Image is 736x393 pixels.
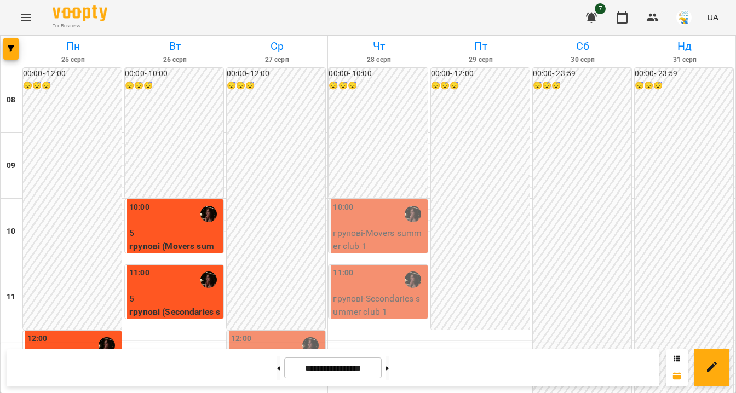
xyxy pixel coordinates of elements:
img: Катерина Халимендик [99,337,115,354]
img: Катерина Халимендик [405,206,421,222]
h6: 😴😴😴 [635,80,733,92]
h6: 00:00 - 23:59 [533,68,631,80]
label: 10:00 [333,201,353,213]
h6: 08 [7,94,15,106]
h6: 11 [7,291,15,303]
span: UA [707,11,718,23]
h6: 29 серп [432,55,530,65]
p: групові - Secondaries summer club 1 [333,292,425,318]
h6: Ср [228,38,326,55]
h6: 30 серп [534,55,632,65]
img: Voopty Logo [53,5,107,21]
h6: 😴😴😴 [125,80,223,92]
p: групові (Movers summer club 1) [129,240,221,265]
h6: 00:00 - 12:00 [431,68,530,80]
button: UA [703,7,723,27]
button: Menu [13,4,39,31]
label: 11:00 [333,267,353,279]
h6: 26 серп [126,55,224,65]
h6: Пт [432,38,530,55]
img: Катерина Халимендик [302,337,319,354]
h6: Нд [636,38,734,55]
label: 12:00 [27,333,48,345]
h6: 00:00 - 23:59 [635,68,733,80]
img: 38072b7c2e4bcea27148e267c0c485b2.jpg [676,10,692,25]
h6: 28 серп [330,55,428,65]
h6: 10 [7,226,15,238]
h6: 😴😴😴 [329,80,427,92]
h6: 27 серп [228,55,326,65]
h6: 00:00 - 12:00 [227,68,325,80]
p: групові (Secondaries summer club 1) [129,305,221,331]
p: 5 [129,292,221,305]
img: Катерина Халимендик [200,206,217,222]
h6: Вт [126,38,224,55]
label: 12:00 [231,333,251,345]
p: 5 [129,227,221,240]
span: For Business [53,22,107,30]
img: Катерина Халимендик [405,271,421,288]
h6: 😴😴😴 [227,80,325,92]
h6: 😴😴😴 [23,80,122,92]
span: 7 [595,3,606,14]
h6: 00:00 - 12:00 [23,68,122,80]
h6: 09 [7,160,15,172]
label: 10:00 [129,201,150,213]
h6: Чт [330,38,428,55]
h6: 😴😴😴 [431,80,530,92]
p: групові - Movers summer club 1 [333,227,425,252]
h6: Пн [24,38,122,55]
h6: 31 серп [636,55,734,65]
h6: 😴😴😴 [533,80,631,92]
h6: 25 серп [24,55,122,65]
label: 11:00 [129,267,150,279]
h6: 00:00 - 10:00 [329,68,427,80]
h6: Сб [534,38,632,55]
img: Катерина Халимендик [200,271,217,288]
h6: 00:00 - 10:00 [125,68,223,80]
